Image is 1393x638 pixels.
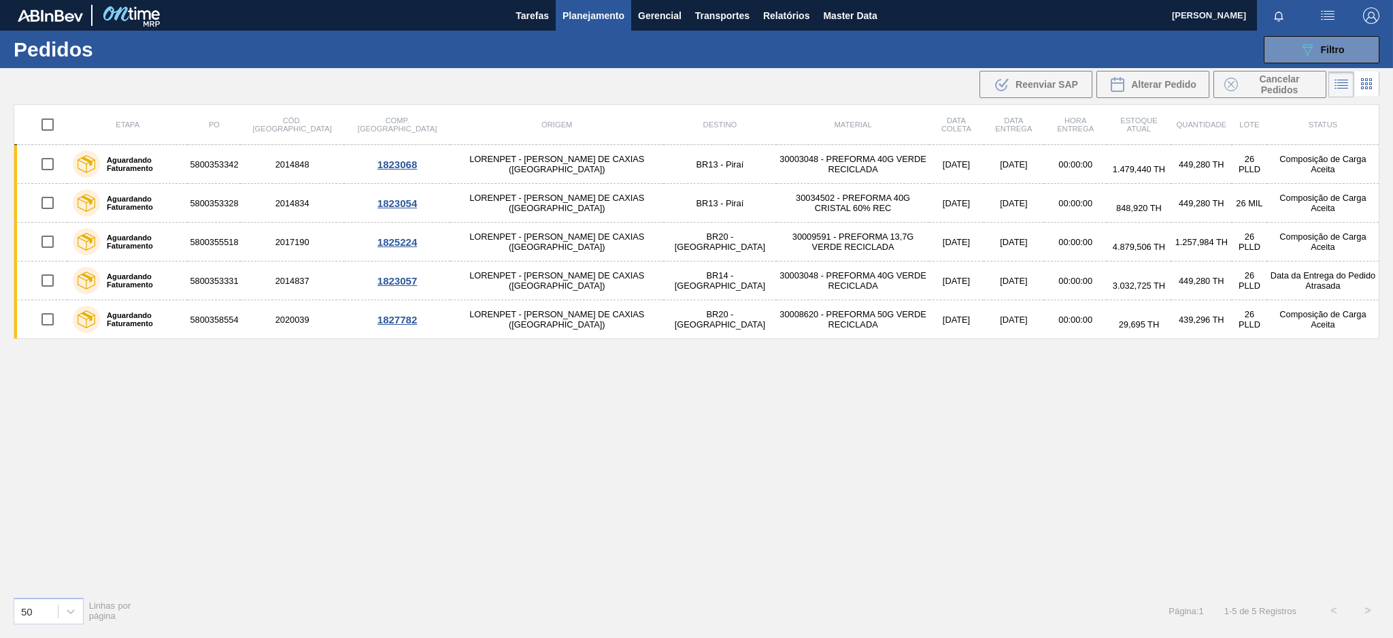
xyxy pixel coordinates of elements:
[777,184,930,223] td: 30034502 - PREFORMA 40G CRISTAL 60% REC
[1016,79,1078,90] span: Reenviar SAP
[241,261,344,300] td: 2014837
[941,116,971,133] span: Data coleta
[188,300,240,339] td: 5800358554
[1354,71,1379,97] div: Visão em Cards
[1177,121,1226,129] span: Quantidade
[1096,71,1209,98] div: Alterar Pedido
[21,605,33,617] div: 50
[929,223,983,261] td: [DATE]
[14,42,219,57] h1: Pedidos
[241,223,344,261] td: 2017190
[1057,116,1094,133] span: Hora Entrega
[1171,184,1232,223] td: 449,280 TH
[763,7,809,24] span: Relatórios
[777,261,930,300] td: 30003048 - PREFORMA 40G VERDE RECICLADA
[14,300,1379,339] a: Aguardando Faturamento58003585542020039LORENPET - [PERSON_NAME] DE CAXIAS ([GEOGRAPHIC_DATA])BR20...
[1317,594,1351,628] button: <
[1113,242,1165,252] span: 4.879,506 TH
[1321,44,1345,55] span: Filtro
[929,184,983,223] td: [DATE]
[1116,203,1162,213] span: 848,920 TH
[18,10,83,22] img: TNhmsLtSVTkK8tSr43FrP2fwEKptu5GPRR3wAAAABJRU5ErkJggg==
[1113,164,1165,174] span: 1.479,440 TH
[450,223,663,261] td: LORENPET - [PERSON_NAME] DE CAXIAS ([GEOGRAPHIC_DATA])
[1232,300,1267,339] td: 26 PLLD
[984,184,1044,223] td: [DATE]
[188,145,240,184] td: 5800353342
[1120,116,1158,133] span: Estoque atual
[663,184,777,223] td: BR13 - Piraí
[1351,594,1385,628] button: >
[450,145,663,184] td: LORENPET - [PERSON_NAME] DE CAXIAS ([GEOGRAPHIC_DATA])
[984,145,1044,184] td: [DATE]
[663,300,777,339] td: BR20 - [GEOGRAPHIC_DATA]
[346,314,449,325] div: 1827782
[1213,71,1326,98] div: Cancelar Pedidos em Massa
[1239,121,1259,129] span: Lote
[346,197,449,209] div: 1823054
[241,145,344,184] td: 2014848
[1213,71,1326,98] button: Cancelar Pedidos
[929,300,983,339] td: [DATE]
[346,236,449,248] div: 1825224
[1171,261,1232,300] td: 449,280 TH
[346,275,449,287] div: 1823057
[663,223,777,261] td: BR20 - [GEOGRAPHIC_DATA]
[14,145,1379,184] a: Aguardando Faturamento58003533422014848LORENPET - [PERSON_NAME] DE CAXIAS ([GEOGRAPHIC_DATA])BR13...
[1044,300,1107,339] td: 00:00:00
[1044,261,1107,300] td: 00:00:00
[188,184,240,223] td: 5800353328
[346,159,449,170] div: 1823068
[100,311,182,328] label: Aguardando Faturamento
[1267,261,1379,300] td: Data da Entrega do Pedido Atrasada
[929,261,983,300] td: [DATE]
[116,121,139,129] span: Etapa
[777,145,930,184] td: 30003048 - PREFORMA 40G VERDE RECICLADA
[100,156,182,172] label: Aguardando Faturamento
[241,184,344,223] td: 2014834
[984,223,1044,261] td: [DATE]
[1232,184,1267,223] td: 26 MIL
[241,300,344,339] td: 2020039
[563,7,624,24] span: Planejamento
[188,261,240,300] td: 5800353331
[358,116,437,133] span: Comp. [GEOGRAPHIC_DATA]
[1328,71,1354,97] div: Visão em Lista
[209,121,220,129] span: PO
[777,300,930,339] td: 30008620 - PREFORMA 50G VERDE RECICLADA
[663,145,777,184] td: BR13 - Piraí
[1171,223,1232,261] td: 1.257,984 TH
[89,601,131,621] span: Linhas por página
[14,184,1379,223] a: Aguardando Faturamento58003533282014834LORENPET - [PERSON_NAME] DE CAXIAS ([GEOGRAPHIC_DATA])BR13...
[14,261,1379,300] a: Aguardando Faturamento58003533312014837LORENPET - [PERSON_NAME] DE CAXIAS ([GEOGRAPHIC_DATA])BR14...
[100,234,182,250] label: Aguardando Faturamento
[100,272,182,289] label: Aguardando Faturamento
[1309,121,1337,129] span: Status
[663,261,777,300] td: BR14 - [GEOGRAPHIC_DATA]
[638,7,682,24] span: Gerencial
[1171,145,1232,184] td: 449,280 TH
[929,145,983,184] td: [DATE]
[1243,74,1315,95] span: Cancelar Pedidos
[1224,606,1296,616] span: 1 - 5 de 5 Registros
[984,261,1044,300] td: [DATE]
[777,223,930,261] td: 30009591 - PREFORMA 13,7G VERDE RECICLADA
[1232,223,1267,261] td: 26 PLLD
[252,116,331,133] span: Cód. [GEOGRAPHIC_DATA]
[1169,606,1203,616] span: Página : 1
[450,300,663,339] td: LORENPET - [PERSON_NAME] DE CAXIAS ([GEOGRAPHIC_DATA])
[695,7,750,24] span: Transportes
[1267,145,1379,184] td: Composição de Carga Aceita
[450,184,663,223] td: LORENPET - [PERSON_NAME] DE CAXIAS ([GEOGRAPHIC_DATA])
[188,223,240,261] td: 5800355518
[1232,261,1267,300] td: 26 PLLD
[1264,36,1379,63] button: Filtro
[979,71,1092,98] div: Reenviar SAP
[1131,79,1196,90] span: Alterar Pedido
[1267,300,1379,339] td: Composição de Carga Aceita
[1044,145,1107,184] td: 00:00:00
[1044,223,1107,261] td: 00:00:00
[516,7,549,24] span: Tarefas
